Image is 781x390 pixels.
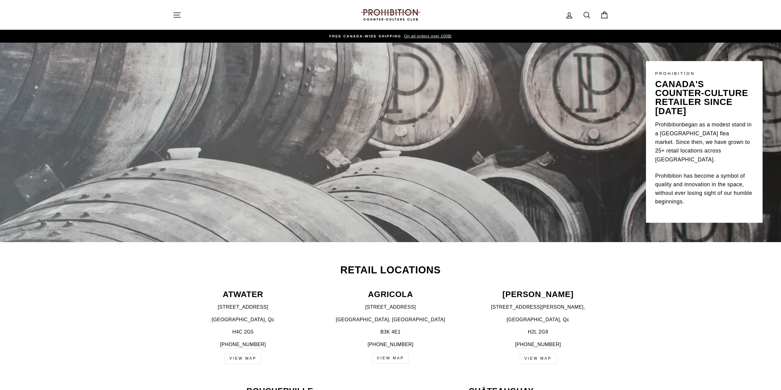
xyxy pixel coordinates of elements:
[360,9,421,21] img: PROHIBITION COUNTER-CULTURE CLUB
[468,316,609,324] p: [GEOGRAPHIC_DATA], Qc
[320,316,461,324] p: [GEOGRAPHIC_DATA], [GEOGRAPHIC_DATA]
[655,120,682,129] a: Prohibition
[225,353,261,364] a: VIEW MAP
[655,80,753,116] p: canada's counter-culture retailer since [DATE]
[655,70,753,77] p: PROHIBITION
[468,328,609,336] p: H2L 2G9
[173,265,609,275] h2: Retail Locations
[468,303,609,311] p: [STREET_ADDRESS][PERSON_NAME],
[520,353,556,364] a: view map
[372,353,409,364] a: VIEW MAP
[655,120,753,164] p: began as a modest stand in a [GEOGRAPHIC_DATA] flea market. Since then, we have grown to 25+ reta...
[173,316,314,324] p: [GEOGRAPHIC_DATA], Qc
[320,303,461,311] p: [STREET_ADDRESS]
[173,303,314,311] p: [STREET_ADDRESS]
[515,341,561,349] a: [PHONE_NUMBER]
[402,34,451,38] span: On all orders over 100$!
[320,290,461,299] p: AGRICOLA
[220,341,266,349] a: [PHONE_NUMBER]
[174,33,607,40] a: FREE CANADA-WIDE SHIPPING On all orders over 100$!
[320,341,461,349] p: [PHONE_NUMBER]
[329,34,401,38] span: FREE CANADA-WIDE SHIPPING
[173,290,314,299] p: ATWATER
[173,328,314,336] p: H4C 2G5
[320,328,461,336] p: B3K 4E1
[655,172,753,206] p: Prohibition has become a symbol of quality and innovation in the space, without ever losing sight...
[468,290,609,299] p: [PERSON_NAME]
